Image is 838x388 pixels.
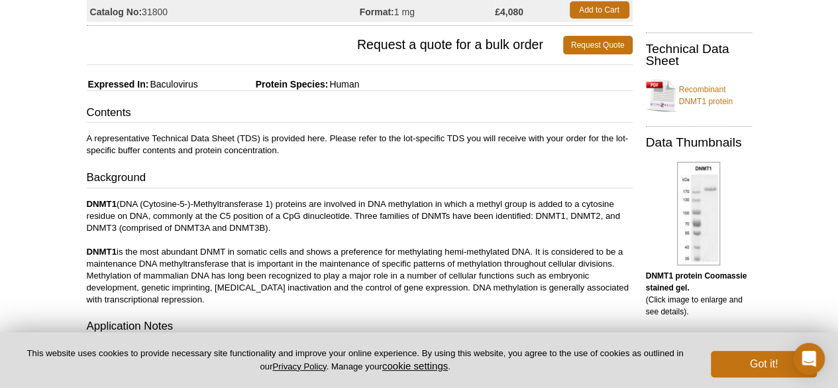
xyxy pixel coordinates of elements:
a: Add to Cart [570,1,629,19]
button: cookie settings [382,360,448,371]
h3: Application Notes [87,318,633,337]
img: DNMT1 protein Coomassie gel [677,162,720,265]
strong: DNMT1 [87,247,117,257]
p: This website uses cookies to provide necessary site functionality and improve your online experie... [21,348,689,373]
h2: Data Thumbnails [646,137,752,149]
strong: £4,080 [495,6,523,18]
strong: DNMT1 [87,199,117,209]
a: Privacy Policy [272,361,326,371]
a: Request Quote [563,36,633,54]
a: Recombinant DNMT1 protein [646,76,752,115]
strong: Format: [360,6,394,18]
span: Baculovirus [148,79,197,90]
span: Expressed In: [87,79,149,90]
h2: Technical Data Sheet [646,43,752,67]
b: DNMT1 protein Coomassie stained gel. [646,271,747,292]
p: A representative Technical Data Sheet (TDS) is provided here. Please refer to the lot-specific TD... [87,133,633,157]
div: Open Intercom Messenger [793,343,825,375]
button: Got it! [711,351,817,377]
p: (DNA (Cytosine-5-)-Methyltransferase 1) proteins are involved in DNA methylation in which a methy... [87,198,633,306]
span: Human [328,79,359,90]
span: Request a quote for a bulk order [87,36,563,54]
span: Protein Species: [201,79,329,90]
h3: Background [87,170,633,188]
p: (Click image to enlarge and see details). [646,270,752,318]
h3: Contents [87,105,633,123]
strong: Catalog No: [90,6,142,18]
